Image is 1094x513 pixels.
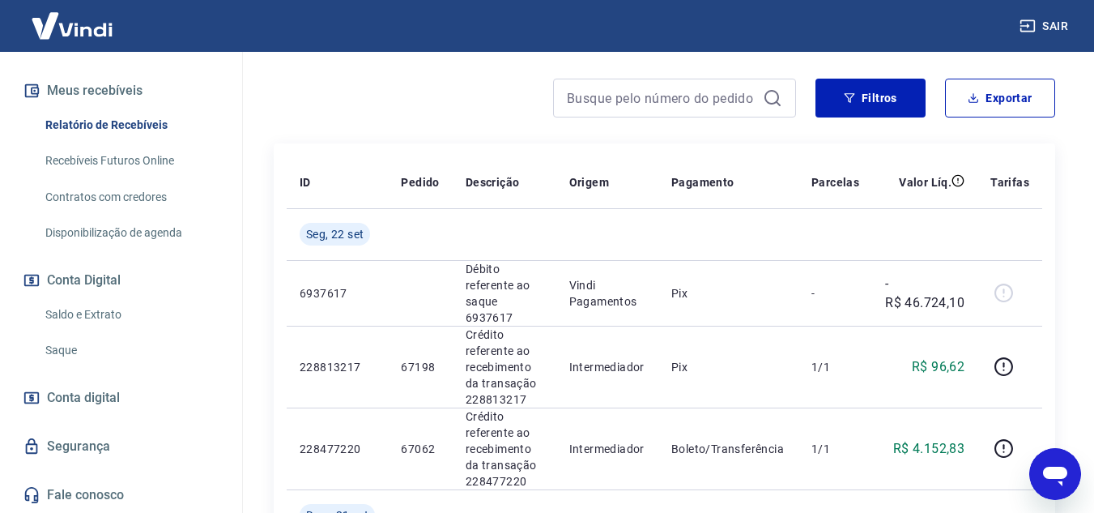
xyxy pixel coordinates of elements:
[39,298,223,331] a: Saldo e Extrato
[811,285,859,301] p: -
[300,359,375,375] p: 228813217
[39,144,223,177] a: Recebíveis Futuros Online
[671,441,785,457] p: Boleto/Transferência
[401,441,439,457] p: 67062
[19,477,223,513] a: Fale conosco
[300,174,311,190] p: ID
[401,359,439,375] p: 67198
[19,263,223,298] button: Conta Digital
[912,357,964,377] p: R$ 96,62
[300,441,375,457] p: 228477220
[300,285,375,301] p: 6937617
[815,79,926,118] button: Filtros
[893,439,964,459] p: R$ 4.152,83
[671,174,734,190] p: Pagamento
[990,174,1029,190] p: Tarifas
[569,174,609,190] p: Origem
[401,174,439,190] p: Pedido
[466,174,520,190] p: Descrição
[811,359,859,375] p: 1/1
[466,408,543,489] p: Crédito referente ao recebimento da transação 228477220
[19,380,223,416] a: Conta digital
[671,359,785,375] p: Pix
[466,261,543,326] p: Débito referente ao saque 6937617
[567,86,756,110] input: Busque pelo número do pedido
[19,429,223,464] a: Segurança
[39,181,223,214] a: Contratos com credores
[569,441,645,457] p: Intermediador
[1016,11,1075,41] button: Sair
[811,174,859,190] p: Parcelas
[466,327,543,408] p: Crédito referente ao recebimento da transação 228813217
[39,334,223,367] a: Saque
[1029,448,1081,500] iframe: Botão para abrir a janela de mensagens
[19,1,125,50] img: Vindi
[569,359,645,375] p: Intermediador
[47,387,120,409] span: Conta digital
[671,285,785,301] p: Pix
[39,216,223,250] a: Disponibilização de agenda
[811,441,859,457] p: 1/1
[885,274,964,313] p: -R$ 46.724,10
[569,277,645,310] p: Vindi Pagamentos
[19,73,223,109] button: Meus recebíveis
[945,79,1055,118] button: Exportar
[39,109,223,142] a: Relatório de Recebíveis
[306,226,364,242] span: Seg, 22 set
[899,174,951,190] p: Valor Líq.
